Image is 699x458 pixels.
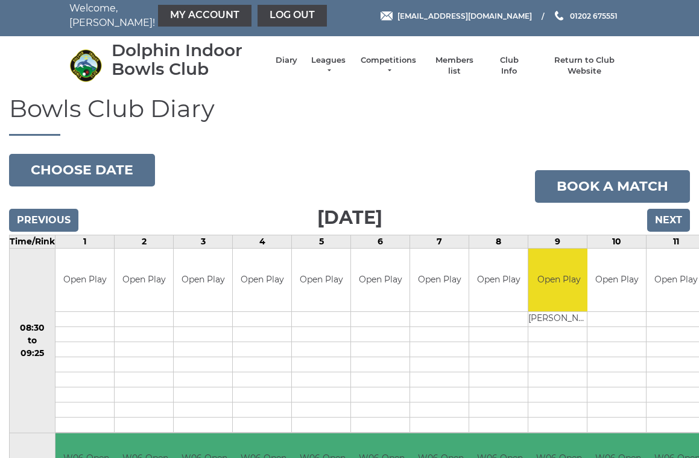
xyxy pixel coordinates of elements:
span: [EMAIL_ADDRESS][DOMAIN_NAME] [397,11,532,20]
td: Open Play [292,249,350,312]
a: Email [EMAIL_ADDRESS][DOMAIN_NAME] [381,10,532,22]
img: Dolphin Indoor Bowls Club [69,49,103,82]
div: Dolphin Indoor Bowls Club [112,41,264,78]
a: Log out [258,5,327,27]
td: 08:30 to 09:25 [10,248,55,433]
td: [PERSON_NAME] [528,312,589,327]
input: Next [647,209,690,232]
input: Previous [9,209,78,232]
td: 8 [469,235,528,248]
a: Members list [429,55,479,77]
td: 6 [351,235,410,248]
td: 2 [115,235,174,248]
a: Competitions [359,55,417,77]
td: Open Play [351,249,410,312]
h1: Bowls Club Diary [9,95,690,136]
button: Choose date [9,154,155,186]
a: Book a match [535,170,690,203]
td: Time/Rink [10,235,55,248]
nav: Welcome, [PERSON_NAME]! [69,1,293,30]
td: Open Play [528,249,589,312]
span: 01202 675551 [570,11,618,20]
td: 10 [587,235,647,248]
td: Open Play [469,249,528,312]
td: Open Play [587,249,646,312]
a: Phone us 01202 675551 [553,10,618,22]
td: Open Play [55,249,114,312]
td: 4 [233,235,292,248]
td: 3 [174,235,233,248]
img: Phone us [555,11,563,21]
td: 5 [292,235,351,248]
td: 7 [410,235,469,248]
img: Email [381,11,393,21]
td: 1 [55,235,115,248]
a: Leagues [309,55,347,77]
a: Club Info [492,55,527,77]
td: Open Play [410,249,469,312]
td: Open Play [115,249,173,312]
td: 9 [528,235,587,248]
a: My Account [158,5,251,27]
td: Open Play [233,249,291,312]
td: Open Play [174,249,232,312]
a: Diary [276,55,297,66]
a: Return to Club Website [539,55,630,77]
